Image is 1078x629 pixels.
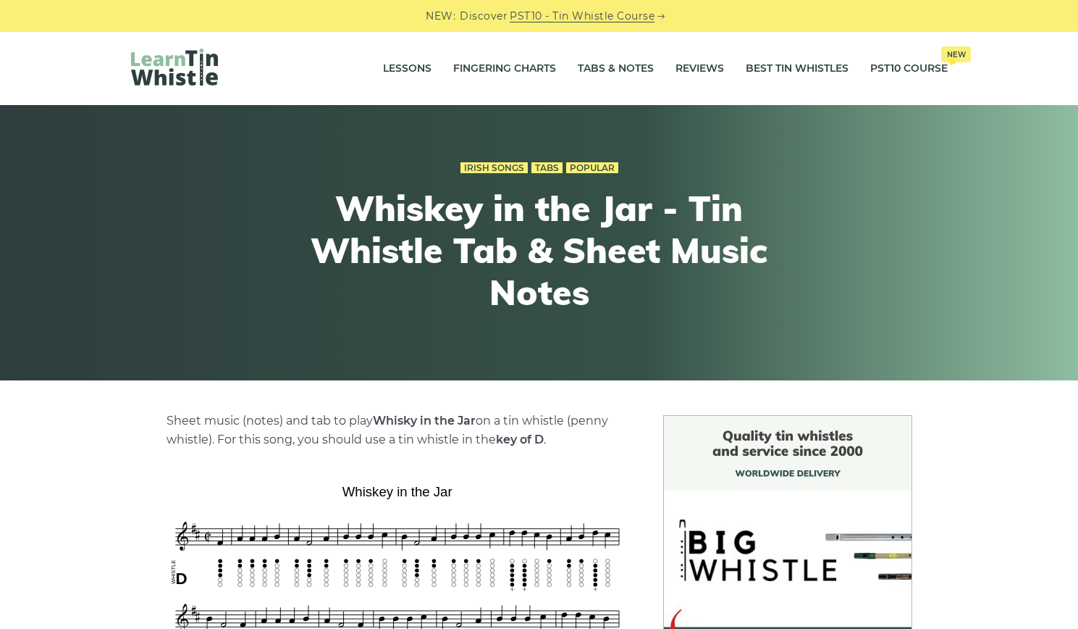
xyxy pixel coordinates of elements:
a: Lessons [383,51,431,87]
h1: Whiskey in the Jar - Tin Whistle Tab & Sheet Music Notes [273,188,806,313]
a: Popular [566,162,618,174]
strong: key of D [496,433,544,446]
p: Sheet music (notes) and tab to play on a tin whistle (penny whistle). For this song, you should u... [167,412,628,449]
span: New [941,46,971,62]
a: Reviews [675,51,724,87]
a: Tabs & Notes [578,51,654,87]
a: Irish Songs [460,162,528,174]
a: PST10 CourseNew [870,51,948,87]
a: Tabs [531,162,563,174]
a: Best Tin Whistles [746,51,848,87]
img: LearnTinWhistle.com [131,49,218,86]
a: Fingering Charts [453,51,556,87]
strong: Whisky in the Jar [373,414,476,428]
